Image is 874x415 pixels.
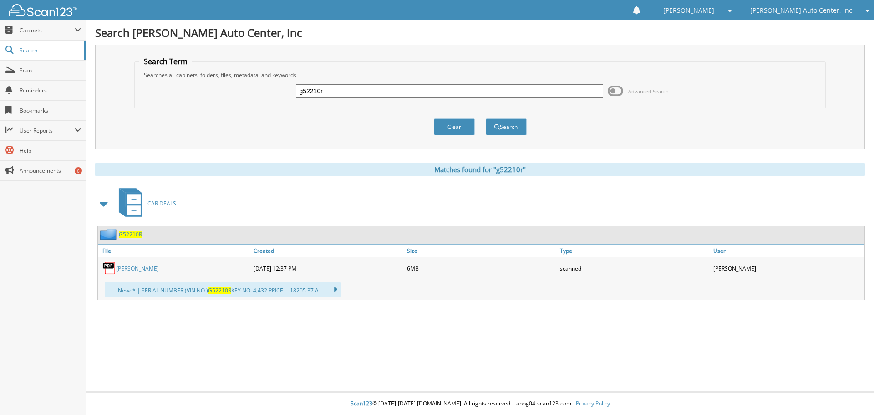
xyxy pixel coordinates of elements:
[750,8,852,13] span: [PERSON_NAME] Auto Center, Inc
[139,56,192,67] legend: Search Term
[251,245,405,257] a: Created
[405,245,558,257] a: Size
[139,71,821,79] div: Searches all cabinets, folders, files, metadata, and keywords
[100,229,119,240] img: folder2.png
[628,88,669,95] span: Advanced Search
[95,163,865,176] div: Matches found for "g52210r"
[558,259,711,277] div: scanned
[711,259,864,277] div: [PERSON_NAME]
[20,147,81,154] span: Help
[20,107,81,114] span: Bookmarks
[20,26,75,34] span: Cabinets
[95,25,865,40] h1: Search [PERSON_NAME] Auto Center, Inc
[86,393,874,415] div: © [DATE]-[DATE] [DOMAIN_NAME]. All rights reserved | appg04-scan123-com |
[20,46,80,54] span: Search
[434,118,475,135] button: Clear
[711,245,864,257] a: User
[20,67,81,74] span: Scan
[405,259,558,277] div: 6MB
[663,8,714,13] span: [PERSON_NAME]
[75,167,82,174] div: 6
[9,4,77,16] img: scan123-logo-white.svg
[105,282,341,297] div: ...... Newo* | SERIAL NUMBER (VIN NO.) KEY NO. 4,432 PRICE ... 18205.37 A...
[486,118,527,135] button: Search
[119,231,142,238] a: G52210R
[208,287,231,294] span: G52210R
[20,87,81,94] span: Reminders
[98,245,251,257] a: File
[102,261,116,275] img: PDF.png
[558,245,711,257] a: Type
[351,400,372,407] span: Scan123
[251,259,405,277] div: [DATE] 12:37 PM
[113,185,176,221] a: CAR DEALS
[147,200,176,207] span: CAR DEALS
[576,400,610,407] a: Privacy Policy
[116,265,159,272] a: [PERSON_NAME]
[20,127,75,134] span: User Reports
[20,167,81,174] span: Announcements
